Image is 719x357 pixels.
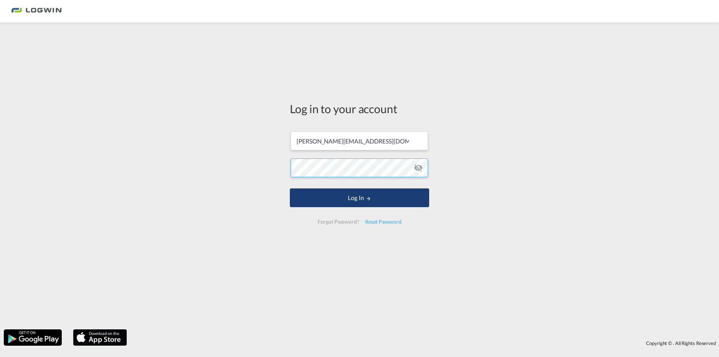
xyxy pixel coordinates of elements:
button: LOGIN [290,188,429,207]
md-icon: icon-eye-off [414,163,423,172]
div: Reset Password [362,215,404,229]
img: google.png [3,329,63,347]
div: Copyright © . All Rights Reserved [131,337,719,350]
img: bc73a0e0d8c111efacd525e4c8ad7d32.png [11,3,62,20]
input: Enter email/phone number [291,131,428,150]
img: apple.png [72,329,128,347]
div: Log in to your account [290,101,429,117]
div: Forgot Password? [315,215,362,229]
